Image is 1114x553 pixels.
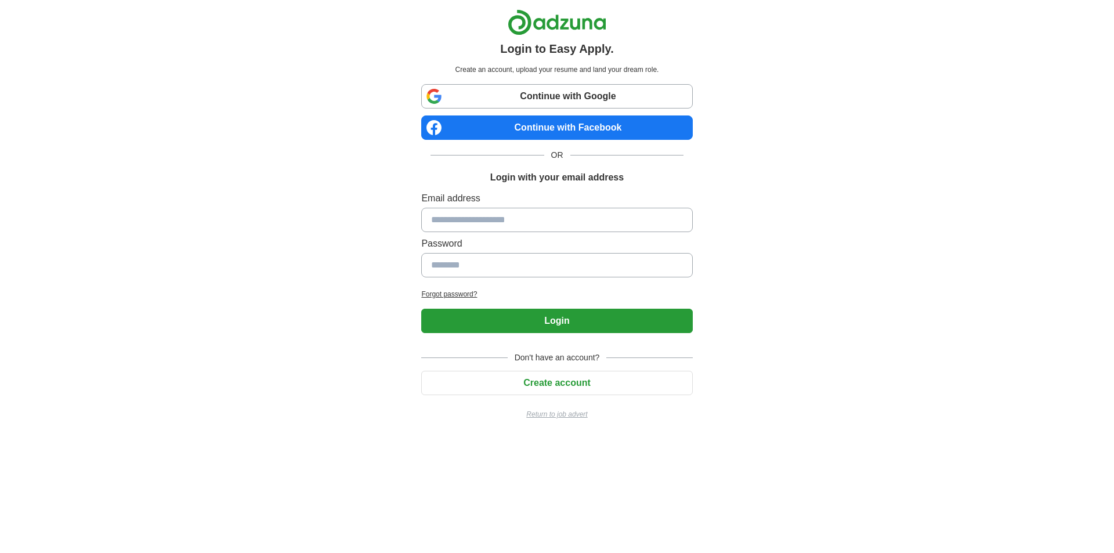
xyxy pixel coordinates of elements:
[421,191,692,205] label: Email address
[544,149,570,161] span: OR
[421,371,692,395] button: Create account
[421,378,692,388] a: Create account
[490,171,624,185] h1: Login with your email address
[421,84,692,109] a: Continue with Google
[421,237,692,251] label: Password
[424,64,690,75] p: Create an account, upload your resume and land your dream role.
[508,9,606,35] img: Adzuna logo
[421,409,692,420] a: Return to job advert
[421,115,692,140] a: Continue with Facebook
[421,289,692,299] a: Forgot password?
[421,309,692,333] button: Login
[508,352,607,364] span: Don't have an account?
[500,40,614,57] h1: Login to Easy Apply.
